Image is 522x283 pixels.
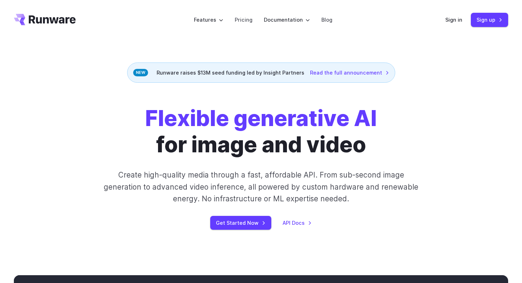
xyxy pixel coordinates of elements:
[471,13,508,27] a: Sign up
[235,16,252,24] a: Pricing
[264,16,310,24] label: Documentation
[14,14,76,25] a: Go to /
[145,105,377,131] strong: Flexible generative AI
[321,16,332,24] a: Blog
[194,16,223,24] label: Features
[445,16,462,24] a: Sign in
[127,62,395,83] div: Runware raises $13M seed funding led by Insight Partners
[283,219,312,227] a: API Docs
[103,169,419,205] p: Create high-quality media through a fast, affordable API. From sub-second image generation to adv...
[310,69,389,77] a: Read the full announcement
[210,216,271,230] a: Get Started Now
[145,105,377,158] h1: for image and video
